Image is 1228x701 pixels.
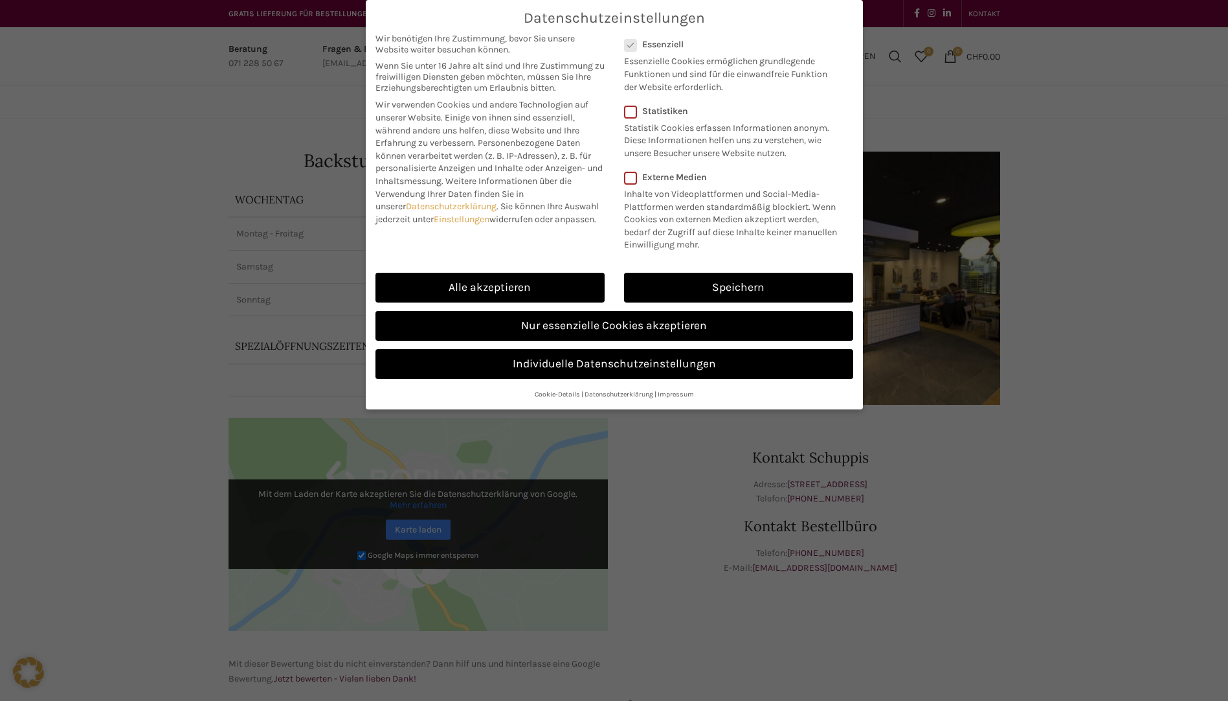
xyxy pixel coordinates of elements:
[585,390,653,398] a: Datenschutzerklärung
[375,60,605,93] span: Wenn Sie unter 16 Jahre alt sind und Ihre Zustimmung zu freiwilligen Diensten geben möchten, müss...
[535,390,580,398] a: Cookie-Details
[624,273,853,303] a: Speichern
[624,117,836,160] p: Statistik Cookies erfassen Informationen anonym. Diese Informationen helfen uns zu verstehen, wie...
[624,106,836,117] label: Statistiken
[658,390,694,398] a: Impressum
[524,10,705,27] span: Datenschutzeinstellungen
[434,214,489,225] a: Einstellungen
[375,137,603,187] span: Personenbezogene Daten können verarbeitet werden (z. B. IP-Adressen), z. B. für personalisierte A...
[375,33,605,55] span: Wir benötigen Ihre Zustimmung, bevor Sie unsere Website weiter besuchen können.
[624,183,845,251] p: Inhalte von Videoplattformen und Social-Media-Plattformen werden standardmäßig blockiert. Wenn Co...
[375,273,605,303] a: Alle akzeptieren
[375,349,853,379] a: Individuelle Datenschutzeinstellungen
[375,99,588,148] span: Wir verwenden Cookies und andere Technologien auf unserer Website. Einige von ihnen sind essenzie...
[375,311,853,341] a: Nur essenzielle Cookies akzeptieren
[406,201,497,212] a: Datenschutzerklärung
[624,172,845,183] label: Externe Medien
[624,39,836,50] label: Essenziell
[624,50,836,93] p: Essenzielle Cookies ermöglichen grundlegende Funktionen und sind für die einwandfreie Funktion de...
[375,176,572,212] span: Weitere Informationen über die Verwendung Ihrer Daten finden Sie in unserer .
[375,201,599,225] span: Sie können Ihre Auswahl jederzeit unter widerrufen oder anpassen.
